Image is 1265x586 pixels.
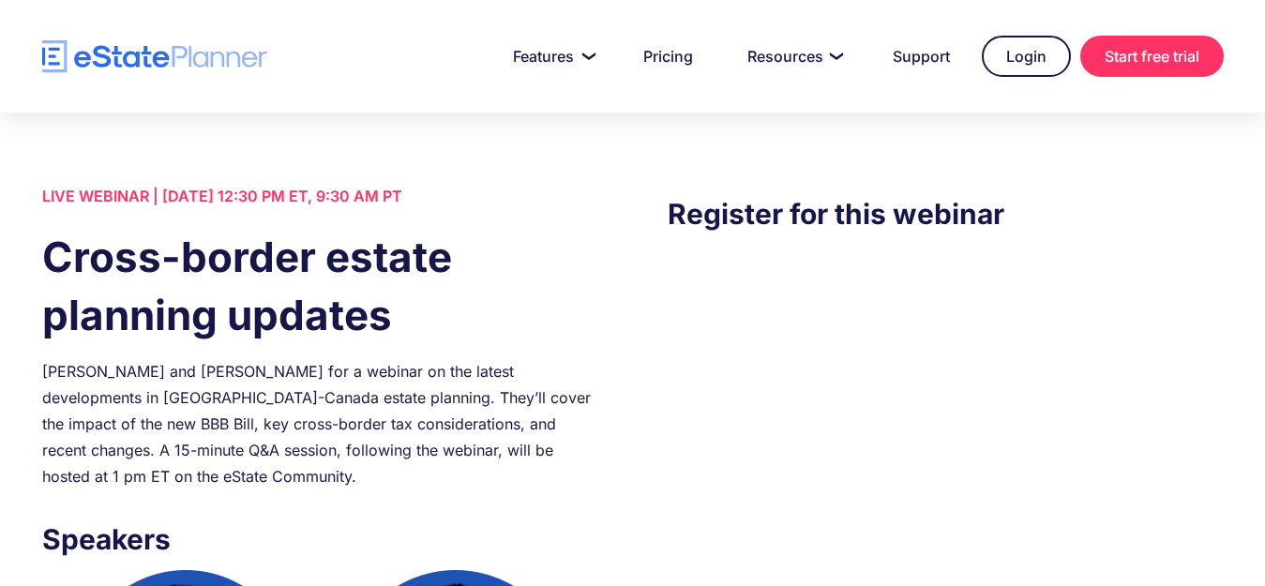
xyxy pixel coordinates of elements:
h3: Speakers [42,518,597,561]
a: Resources [725,38,861,75]
h1: Cross-border estate planning updates [42,228,597,344]
a: Pricing [621,38,715,75]
div: LIVE WEBINAR | [DATE] 12:30 PM ET, 9:30 AM PT [42,183,597,209]
a: Login [982,36,1071,77]
div: [PERSON_NAME] and [PERSON_NAME] for a webinar on the latest developments in [GEOGRAPHIC_DATA]-Can... [42,358,597,489]
a: Features [490,38,611,75]
a: Support [870,38,972,75]
a: home [42,40,267,73]
a: Start free trial [1080,36,1224,77]
h3: Register for this webinar [668,192,1223,235]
